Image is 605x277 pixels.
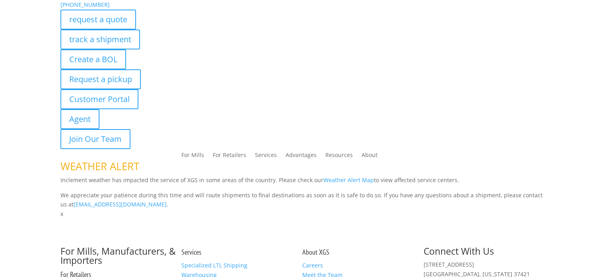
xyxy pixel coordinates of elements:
a: Advantages [286,152,317,161]
a: For Mills [181,152,204,161]
a: Services [181,248,201,257]
a: Weather Alert Map [323,176,374,184]
a: Specialized LTL Shipping [181,261,247,269]
a: About [362,152,377,161]
a: Agent [60,109,99,129]
a: [PHONE_NUMBER] [60,1,110,8]
a: For Retailers [213,152,246,161]
a: [EMAIL_ADDRESS][DOMAIN_NAME] [74,200,167,208]
p: We appreciate your patience during this time and will route shipments to final destinations as so... [60,191,545,210]
h1: Contact Us [60,219,545,235]
p: x [60,209,545,219]
a: Customer Portal [60,89,138,109]
span: WEATHER ALERT [60,159,139,173]
a: track a shipment [60,29,140,49]
p: Complete the form below and a member of our team will be in touch within 24 hours. [60,235,545,244]
a: About XGS [302,248,329,257]
a: Join Our Team [60,129,130,149]
p: Inclement weather has impacted the service of XGS in some areas of the country. Please check our ... [60,175,545,191]
a: Create a BOL [60,49,126,69]
a: Request a pickup [60,69,141,89]
h2: Connect With Us [424,247,545,260]
a: For Mills, Manufacturers, & Importers [60,245,176,267]
a: Services [255,152,277,161]
a: request a quote [60,10,136,29]
a: Careers [302,261,323,269]
a: Resources [325,152,353,161]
